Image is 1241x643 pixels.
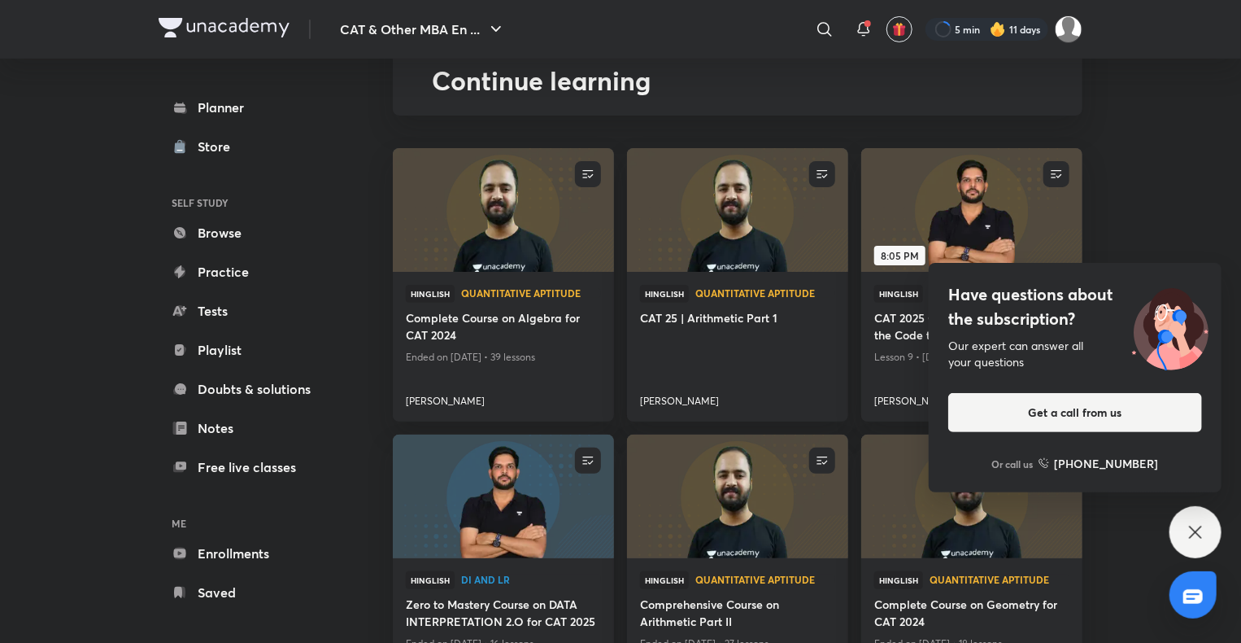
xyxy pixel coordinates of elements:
[859,147,1084,273] img: new-thumbnail
[159,256,347,288] a: Practice
[159,412,347,444] a: Notes
[1119,282,1221,370] img: ttu_illustration_new.svg
[640,387,835,409] a: [PERSON_NAME]
[406,309,601,347] a: Complete Course on Algebra for CAT 2024
[406,596,601,633] a: Zero to Mastery Course on DATA INTERPRETATION 2.O for CAT 2025
[159,510,347,537] h6: ME
[874,309,1069,347] a: CAT 2025 Quant Booster I : Crack the Code to 99%ile
[406,347,601,368] p: Ended on [DATE] • 39 lessons
[886,16,912,42] button: avatar
[695,288,835,298] span: Quantitative Aptitude
[948,282,1202,331] h4: Have questions about the subscription?
[159,18,290,37] img: Company Logo
[874,285,923,303] span: Hinglish
[695,575,835,584] span: Quantitative Aptitude
[874,246,925,265] span: 8:05 PM
[159,576,347,609] a: Saved
[159,537,347,570] a: Enrollments
[1039,455,1159,472] a: [PHONE_NUMBER]
[948,393,1202,432] button: Get a call from us
[874,387,1069,409] a: [PERSON_NAME]
[874,571,923,589] span: Hinglish
[892,22,907,37] img: avatar
[461,288,601,298] span: Quantitative Aptitude
[393,435,614,558] a: new-thumbnail
[640,571,689,589] span: Hinglish
[930,575,1069,584] span: Quantitative Aptitude
[625,434,850,560] img: new-thumbnail
[406,285,455,303] span: Hinglish
[627,435,848,558] a: new-thumbnail
[461,575,601,586] a: DI and LR
[159,295,347,327] a: Tests
[1055,455,1159,472] h6: [PHONE_NUMBER]
[992,457,1034,471] p: Or call us
[461,288,601,300] a: Quantitative Aptitude
[861,148,1082,272] a: new-thumbnail8:05 PM
[990,21,1006,37] img: streak
[406,571,455,589] span: Hinglish
[640,285,689,303] span: Hinglish
[625,147,850,273] img: new-thumbnail
[390,434,616,560] img: new-thumbnail
[627,148,848,272] a: new-thumbnail
[695,575,835,586] a: Quantitative Aptitude
[1055,15,1082,43] img: Aparna Dubey
[861,435,1082,558] a: new-thumbnail
[874,596,1069,633] a: Complete Course on Geometry for CAT 2024
[461,575,601,584] span: DI and LR
[159,18,290,42] a: Company Logo
[859,434,1084,560] img: new-thumbnail
[159,451,347,483] a: Free live classes
[198,137,240,156] div: Store
[432,65,1082,96] h1: Continue learning
[695,288,835,300] a: Quantitative Aptitude
[393,148,614,272] a: new-thumbnail
[390,147,616,273] img: new-thumbnail
[159,334,347,366] a: Playlist
[874,347,1069,368] p: Lesson 9 • [DATE], 8:05 PM
[406,387,601,409] a: [PERSON_NAME]
[930,575,1069,586] a: Quantitative Aptitude
[159,91,347,124] a: Planner
[159,189,347,217] h6: SELF STUDY
[159,217,347,249] a: Browse
[640,309,835,330] a: CAT 25 | Arithmetic Part 1
[640,596,835,633] a: Comprehensive Course on Arithmetic Part II
[330,13,516,46] button: CAT & Other MBA En ...
[159,373,347,405] a: Doubts & solutions
[159,130,347,163] a: Store
[948,338,1202,370] div: Our expert can answer all your questions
